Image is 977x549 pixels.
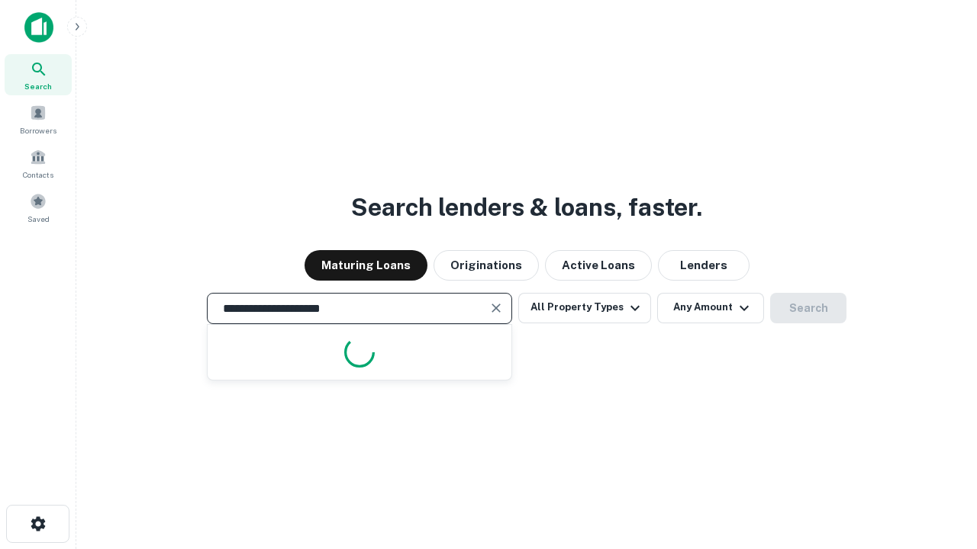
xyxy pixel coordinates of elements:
[5,54,72,95] a: Search
[20,124,56,136] span: Borrowers
[5,98,72,140] a: Borrowers
[657,293,764,323] button: Any Amount
[5,187,72,228] a: Saved
[658,250,750,281] button: Lenders
[545,250,652,281] button: Active Loans
[305,250,427,281] button: Maturing Loans
[27,213,50,225] span: Saved
[434,250,539,281] button: Originations
[5,143,72,184] a: Contacts
[351,189,702,226] h3: Search lenders & loans, faster.
[23,169,53,181] span: Contacts
[901,427,977,500] iframe: Chat Widget
[518,293,651,323] button: All Property Types
[24,12,53,43] img: capitalize-icon.png
[485,297,507,319] button: Clear
[24,80,52,92] span: Search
